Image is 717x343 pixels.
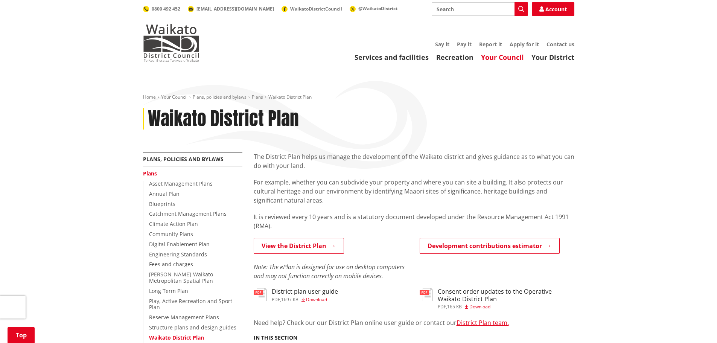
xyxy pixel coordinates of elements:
span: @WaikatoDistrict [358,5,397,12]
a: Contact us [547,41,574,48]
a: Your District [531,53,574,62]
a: Waikato District Plan [149,334,204,341]
a: District plan user guide pdf,1697 KB Download [254,288,338,302]
a: Plans [143,170,157,177]
a: Digital Enablement Plan [149,241,210,248]
span: 165 KB [447,303,462,310]
img: document-pdf.svg [254,288,266,301]
a: Structure plans and design guides [149,324,236,331]
a: Recreation [436,53,473,62]
a: Home [143,94,156,100]
a: Top [8,327,35,343]
a: Plans [252,94,263,100]
a: Apply for it [510,41,539,48]
h1: Waikato District Plan [148,108,299,130]
p: Need help? Check our our District Plan online user guide or contact our [254,318,574,327]
span: pdf [438,303,446,310]
a: Engineering Standards [149,251,207,258]
a: Development contributions estimator [420,238,560,254]
a: Plans, policies and bylaws [193,94,247,100]
a: Services and facilities [355,53,429,62]
a: WaikatoDistrictCouncil [282,6,342,12]
input: Search input [432,2,528,16]
a: View the District Plan [254,238,344,254]
img: Waikato District Council - Te Kaunihera aa Takiwaa o Waikato [143,24,199,62]
a: Climate Action Plan [149,220,198,227]
span: WaikatoDistrictCouncil [290,6,342,12]
img: document-pdf.svg [420,288,432,301]
span: pdf [272,296,280,303]
a: Pay it [457,41,472,48]
a: [PERSON_NAME]-Waikato Metropolitan Spatial Plan [149,271,213,284]
a: Plans, policies and bylaws [143,155,224,163]
span: 0800 492 452 [152,6,180,12]
nav: breadcrumb [143,94,574,101]
a: Annual Plan [149,190,180,197]
a: Say it [435,41,449,48]
a: Asset Management Plans [149,180,213,187]
a: Reserve Management Plans [149,314,219,321]
a: Fees and charges [149,261,193,268]
p: The District Plan helps us manage the development of the Waikato district and gives guidance as t... [254,152,574,170]
a: Catchment Management Plans [149,210,227,217]
a: Play, Active Recreation and Sport Plan [149,297,232,311]
a: @WaikatoDistrict [350,5,397,12]
h3: District plan user guide [272,288,338,295]
div: , [272,297,338,302]
a: Your Council [161,94,187,100]
a: Consent order updates to the Operative Waikato District Plan pdf,165 KB Download [420,288,574,309]
span: 1697 KB [281,296,298,303]
span: Download [469,303,490,310]
span: [EMAIL_ADDRESS][DOMAIN_NAME] [196,6,274,12]
a: Report it [479,41,502,48]
a: Your Council [481,53,524,62]
a: District Plan team. [457,319,509,327]
em: Note: The ePlan is designed for use on desktop computers and may not function correctly on mobile... [254,263,405,280]
a: Community Plans [149,230,193,238]
a: Account [532,2,574,16]
a: Blueprints [149,200,175,207]
span: Waikato District Plan [268,94,312,100]
div: , [438,305,574,309]
p: For example, whether you can subdivide your property and where you can site a building. It also p... [254,178,574,205]
span: Download [306,296,327,303]
h5: In this section [254,335,297,341]
a: Long Term Plan [149,287,188,294]
h3: Consent order updates to the Operative Waikato District Plan [438,288,574,302]
a: [EMAIL_ADDRESS][DOMAIN_NAME] [188,6,274,12]
p: It is reviewed every 10 years and is a statutory document developed under the Resource Management... [254,212,574,230]
a: 0800 492 452 [143,6,180,12]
